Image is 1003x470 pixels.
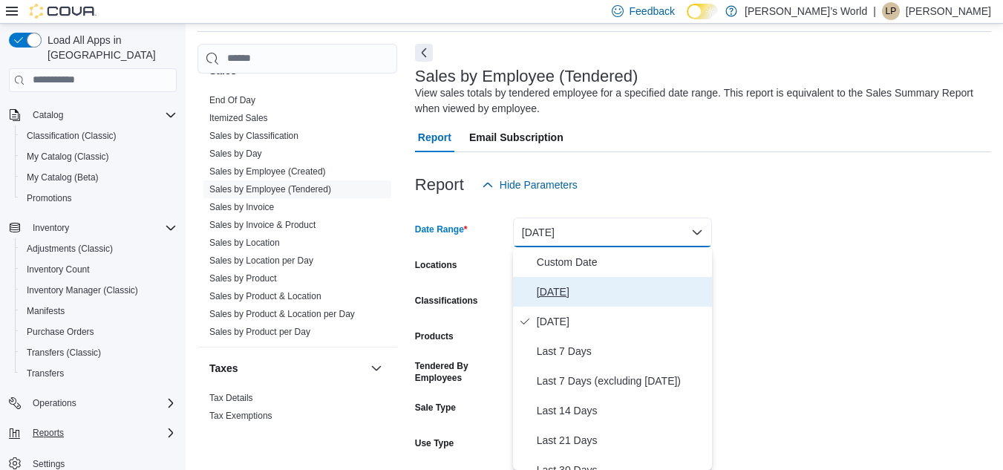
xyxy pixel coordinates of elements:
img: Cova [30,4,97,19]
button: My Catalog (Classic) [15,146,183,167]
span: Sales by Day [209,148,262,160]
button: Inventory Manager (Classic) [15,280,183,301]
h3: Report [415,176,464,194]
button: Operations [3,393,183,414]
button: Classification (Classic) [15,125,183,146]
span: Purchase Orders [27,326,94,338]
a: Inventory Manager (Classic) [21,281,144,299]
button: Hide Parameters [476,170,584,200]
button: Adjustments (Classic) [15,238,183,259]
span: My Catalog (Beta) [27,172,99,183]
a: Sales by Employee (Created) [209,166,326,177]
span: Transfers [27,368,64,379]
span: Itemized Sales [209,112,268,124]
span: Inventory [33,222,69,234]
span: Sales by Product & Location per Day [209,308,355,320]
a: Sales by Location per Day [209,255,313,266]
span: Adjustments (Classic) [27,243,113,255]
button: Catalog [3,105,183,125]
span: Last 7 Days [537,342,706,360]
span: Transfers [21,365,177,382]
span: My Catalog (Classic) [21,148,177,166]
a: Transfers (Classic) [21,344,107,362]
span: Purchase Orders [21,323,177,341]
label: Date Range [415,223,468,235]
span: Inventory [27,219,177,237]
span: Manifests [27,305,65,317]
button: Purchase Orders [15,322,183,342]
span: Last 7 Days (excluding [DATE]) [537,372,706,390]
span: Sales by Invoice & Product [209,219,316,231]
button: Catalog [27,106,69,124]
span: LP [886,2,897,20]
span: Inventory Manager (Classic) [27,284,138,296]
span: Manifests [21,302,177,320]
input: Dark Mode [687,4,718,19]
span: Operations [33,397,76,409]
label: Sale Type [415,402,456,414]
span: [DATE] [537,283,706,301]
span: Settings [33,458,65,470]
button: Inventory [3,218,183,238]
div: Sales [197,91,397,347]
a: Sales by Product & Location [209,291,321,301]
a: Inventory Count [21,261,96,278]
span: Inventory Count [21,261,177,278]
span: Inventory Manager (Classic) [21,281,177,299]
span: Promotions [27,192,72,204]
label: Products [415,330,454,342]
span: Tax Details [209,392,253,404]
span: Sales by Invoice [209,201,274,213]
span: Last 14 Days [537,402,706,420]
p: [PERSON_NAME]’s World [745,2,867,20]
span: Load All Apps in [GEOGRAPHIC_DATA] [42,33,177,62]
a: Classification (Classic) [21,127,122,145]
button: Transfers [15,363,183,384]
label: Tendered By Employees [415,360,507,384]
a: Sales by Day [209,148,262,159]
span: Reports [33,427,64,439]
a: Tax Details [209,393,253,403]
label: Use Type [415,437,454,449]
a: Tax Exemptions [209,411,272,421]
span: Hide Parameters [500,177,578,192]
a: Sales by Product & Location per Day [209,309,355,319]
h3: Sales by Employee (Tendered) [415,68,638,85]
span: Feedback [630,4,675,19]
a: Sales by Invoice [209,202,274,212]
span: Transfers (Classic) [21,344,177,362]
span: My Catalog (Classic) [27,151,109,163]
button: Manifests [15,301,183,322]
button: Transfers (Classic) [15,342,183,363]
button: [DATE] [513,218,712,247]
div: Select listbox [513,247,712,470]
a: Adjustments (Classic) [21,240,119,258]
div: Taxes [197,389,397,431]
a: Sales by Product [209,273,277,284]
a: My Catalog (Beta) [21,169,105,186]
span: Promotions [21,189,177,207]
span: Sales by Location per Day [209,255,313,267]
span: End Of Day [209,94,255,106]
span: Report [418,123,451,152]
a: Purchase Orders [21,323,100,341]
div: Leonette Prince [882,2,900,20]
span: Catalog [33,109,63,121]
h3: Taxes [209,361,238,376]
a: Sales by Invoice & Product [209,220,316,230]
a: Sales by Employee (Tendered) [209,184,331,195]
p: [PERSON_NAME] [906,2,991,20]
span: [DATE] [537,313,706,330]
span: Email Subscription [469,123,563,152]
a: Transfers [21,365,70,382]
button: Sales [367,62,385,79]
button: Inventory [27,219,75,237]
a: Itemized Sales [209,113,268,123]
span: My Catalog (Beta) [21,169,177,186]
button: Promotions [15,188,183,209]
span: Adjustments (Classic) [21,240,177,258]
a: Manifests [21,302,71,320]
span: Reports [27,424,177,442]
a: Sales by Location [209,238,280,248]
